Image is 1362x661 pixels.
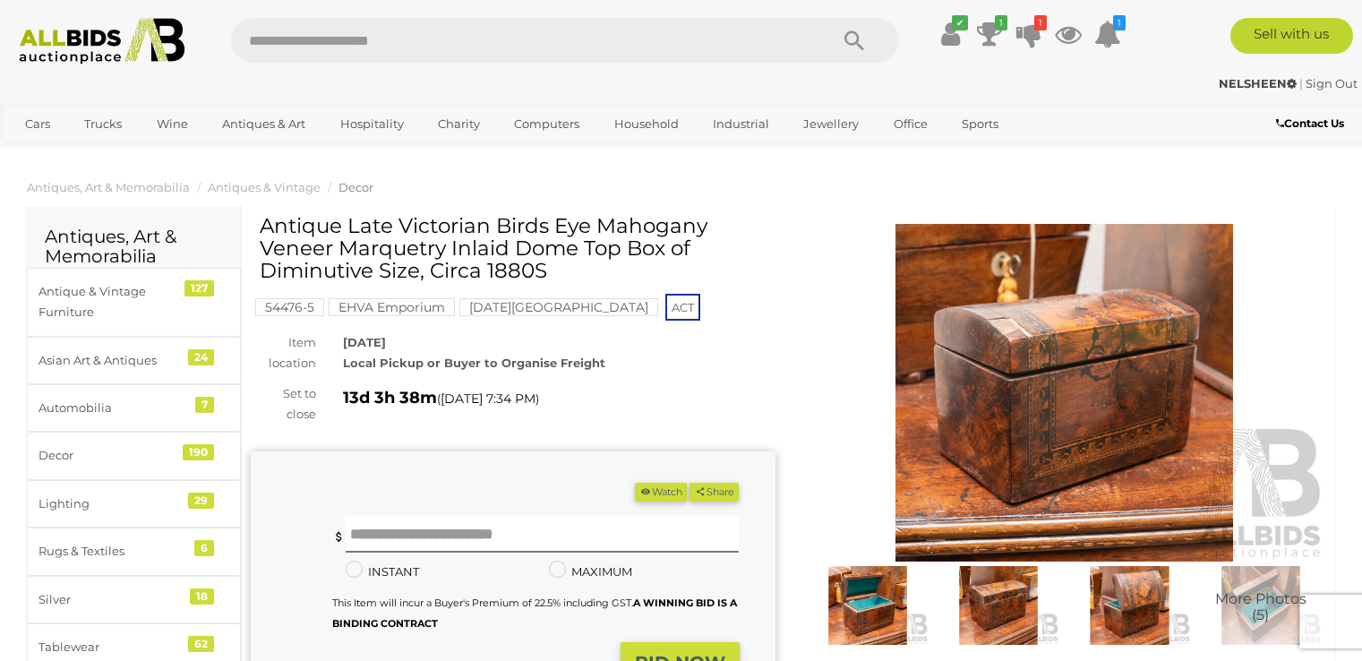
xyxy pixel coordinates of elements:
div: Silver [39,589,186,610]
label: MAXIMUM [549,562,632,582]
span: | [1299,76,1303,90]
li: Watch this item [635,483,687,502]
div: Rugs & Textiles [39,541,186,562]
span: ( ) [437,391,539,406]
div: 127 [184,280,214,296]
button: Watch [635,483,687,502]
div: Tablewear [39,637,186,657]
a: Antiques & Vintage [208,180,321,194]
strong: [DATE] [343,335,386,349]
b: A WINNING BID IS A BINDING CONTRACT [332,597,737,630]
small: This Item will incur a Buyer's Premium of 22.5% including GST. [332,597,737,630]
button: Search [809,18,899,63]
img: Antique Late Victorian Birds Eye Mahogany Veneer Marquetry Inlaid Dome Top Box of Diminutive Size... [1068,566,1190,645]
a: 54476-5 [255,300,324,314]
a: Silver 18 [27,576,241,623]
i: 1 [1034,15,1047,30]
a: Rugs & Textiles 6 [27,528,241,575]
div: Decor [39,445,186,466]
div: Antique & Vintage Furniture [39,281,186,323]
mark: 54476-5 [255,298,324,316]
h1: Antique Late Victorian Birds Eye Mahogany Veneer Marquetry Inlaid Dome Top Box of Diminutive Size... [260,215,771,283]
a: 1 [1094,18,1121,50]
div: 18 [190,588,214,605]
a: Antique & Vintage Furniture 127 [27,268,241,337]
div: 62 [188,636,214,652]
img: Antique Late Victorian Birds Eye Mahogany Veneer Marquetry Inlaid Dome Top Box of Diminutive Size... [807,566,929,645]
div: Asian Art & Antiques [39,350,186,371]
a: Cars [13,109,62,139]
a: Antiques, Art & Memorabilia [27,180,190,194]
i: ✔ [952,15,968,30]
a: [DATE][GEOGRAPHIC_DATA] [459,300,658,314]
a: 1 [1015,18,1042,50]
div: Item location [237,332,330,374]
div: 24 [188,349,214,365]
i: 1 [995,15,1007,30]
a: Antiques & Art [210,109,317,139]
div: Automobilia [39,398,186,418]
a: [GEOGRAPHIC_DATA] [13,139,164,168]
a: Lighting 29 [27,480,241,528]
strong: 13d 3h 38m [343,388,437,408]
a: Jewellery [792,109,870,139]
a: Wine [145,109,200,139]
a: ✔ [937,18,964,50]
button: Share [690,483,739,502]
div: 7 [195,397,214,413]
a: Charity [426,109,492,139]
a: Computers [502,109,591,139]
b: Contact Us [1276,116,1344,130]
a: More Photos(5) [1200,566,1322,645]
a: Decor 190 [27,432,241,479]
a: Asian Art & Antiques 24 [27,337,241,384]
a: Household [603,109,690,139]
strong: NELSHEEN [1219,76,1297,90]
img: Antique Late Victorian Birds Eye Mahogany Veneer Marquetry Inlaid Dome Top Box of Diminutive Size... [802,224,1327,562]
label: INSTANT [346,562,419,582]
a: Decor [338,180,373,194]
div: 29 [188,493,214,509]
h2: Antiques, Art & Memorabilia [45,227,223,266]
mark: EHVA Emporium [329,298,455,316]
a: 1 [976,18,1003,50]
a: EHVA Emporium [329,300,455,314]
div: 190 [183,444,214,460]
a: NELSHEEN [1219,76,1299,90]
a: Sell with us [1230,18,1353,54]
img: Antique Late Victorian Birds Eye Mahogany Veneer Marquetry Inlaid Dome Top Box of Diminutive Size... [938,566,1059,645]
strong: Local Pickup or Buyer to Organise Freight [343,356,605,370]
a: Sign Out [1306,76,1358,90]
img: Antique Late Victorian Birds Eye Mahogany Veneer Marquetry Inlaid Dome Top Box of Diminutive Size... [1200,566,1322,645]
a: Office [882,109,939,139]
img: Allbids.com.au [10,18,194,64]
a: Automobilia 7 [27,384,241,432]
i: 1 [1113,15,1126,30]
span: More Photos (5) [1215,591,1306,622]
span: ACT [665,294,700,321]
span: [DATE] 7:34 PM [441,391,535,407]
a: Contact Us [1276,114,1349,133]
div: 6 [194,540,214,556]
div: Set to close [237,383,330,425]
a: Trucks [73,109,133,139]
mark: [DATE][GEOGRAPHIC_DATA] [459,298,658,316]
div: Lighting [39,494,186,514]
a: Hospitality [329,109,415,139]
a: Industrial [701,109,781,139]
a: Sports [950,109,1010,139]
